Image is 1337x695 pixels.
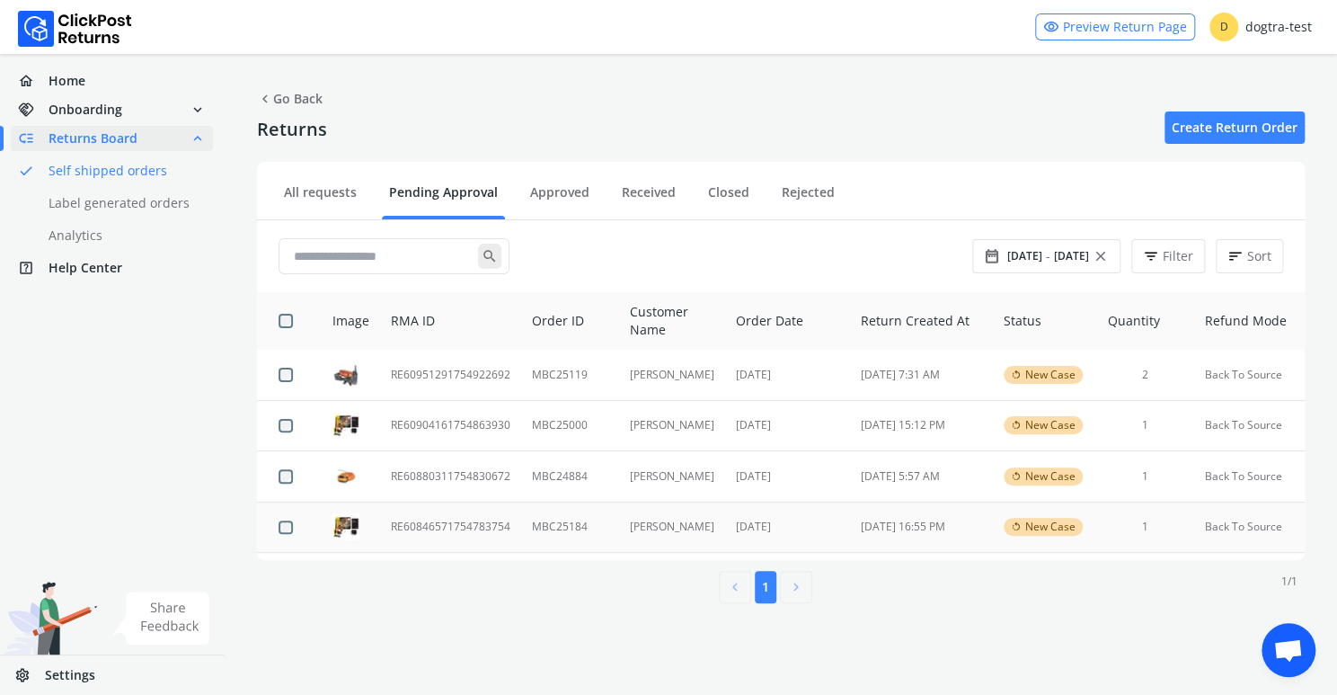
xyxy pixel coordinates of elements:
[1043,14,1059,40] span: visibility
[849,350,993,400] td: [DATE] 7:31 AM
[380,350,521,400] td: RE60951291754922692
[849,502,993,553] td: [DATE] 16:55 PM
[1164,111,1305,144] a: Create Return Order
[727,575,743,600] span: chevron_left
[18,97,49,122] span: handshake
[380,400,521,451] td: RE60904161754863930
[619,350,725,400] td: [PERSON_NAME]
[521,451,619,503] td: MBC24884
[619,451,725,503] td: [PERSON_NAME]
[49,101,122,119] span: Onboarding
[849,400,993,451] td: [DATE] 15:12 PM
[380,292,521,350] th: RMA ID
[1046,247,1050,265] span: -
[1025,469,1076,484] span: New Case
[523,183,597,215] a: Approved
[1011,469,1022,484] span: rotate_left
[1011,520,1022,534] span: rotate_left
[521,292,619,350] th: Order ID
[1025,418,1076,432] span: New Case
[1194,292,1306,350] th: Refund Mode
[619,502,725,553] td: [PERSON_NAME]
[521,400,619,451] td: MBC25000
[755,571,776,603] button: 1
[18,11,132,47] img: Logo
[1194,502,1306,553] td: Back To Source
[257,86,323,111] span: Go Back
[380,502,521,553] td: RE60846571754783754
[1096,292,1193,350] th: Quantity
[1035,13,1195,40] a: visibilityPreview Return Page
[1194,350,1306,400] td: Back To Source
[45,666,95,684] span: Settings
[190,97,206,122] span: expand_more
[1096,350,1193,400] td: 2
[719,571,751,603] button: chevron_left
[257,119,327,140] h4: Returns
[1011,418,1022,432] span: rotate_left
[332,412,359,439] img: row_image
[984,244,1000,269] span: date_range
[1209,13,1312,41] div: dogtra-test
[521,502,619,553] td: MBC25184
[277,183,364,215] a: All requests
[332,467,359,486] img: row_image
[1227,244,1244,269] span: sort
[725,400,850,451] td: [DATE]
[257,86,273,111] span: chevron_left
[1093,244,1109,269] span: close
[619,292,725,350] th: Customer Name
[49,259,122,277] span: Help Center
[11,255,213,281] a: help_centerHelp Center
[1025,368,1076,382] span: New Case
[725,451,850,503] td: [DATE]
[521,350,619,400] td: MBC25119
[725,292,850,350] th: Order Date
[993,292,1096,350] th: Status
[619,400,725,451] td: [PERSON_NAME]
[1025,520,1076,534] span: New Case
[332,513,359,540] img: row_image
[190,126,206,151] span: expand_less
[1281,575,1297,589] p: 1 / 1
[380,451,521,503] td: RE60880311754830672
[11,223,235,248] a: Analytics
[788,575,804,600] span: chevron_right
[701,183,757,215] a: Closed
[18,158,34,183] span: done
[849,292,993,350] th: Return Created At
[1262,623,1315,677] a: Open chat
[725,502,850,553] td: [DATE]
[849,451,993,503] td: [DATE] 5:57 AM
[18,68,49,94] span: home
[49,129,137,147] span: Returns Board
[615,183,683,215] a: Received
[332,361,359,388] img: row_image
[11,158,235,183] a: doneSelf shipped orders
[1163,247,1193,265] span: Filter
[780,571,812,603] button: chevron_right
[1143,244,1159,269] span: filter_list
[14,663,45,688] span: settings
[382,183,505,215] a: Pending Approval
[725,350,850,400] td: [DATE]
[18,126,49,151] span: low_priority
[1011,368,1022,382] span: rotate_left
[11,191,235,216] a: Label generated orders
[1096,451,1193,503] td: 1
[1194,400,1306,451] td: Back To Source
[1194,451,1306,503] td: Back To Source
[1096,502,1193,553] td: 1
[775,183,842,215] a: Rejected
[1054,249,1089,263] span: [DATE]
[478,244,501,269] span: search
[1216,239,1283,273] button: sortSort
[18,255,49,281] span: help_center
[49,72,85,90] span: Home
[1096,400,1193,451] td: 1
[112,592,210,645] img: share feedback
[11,68,213,94] a: homeHome
[1209,13,1238,41] span: D
[311,292,380,350] th: Image
[1007,249,1042,263] span: [DATE]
